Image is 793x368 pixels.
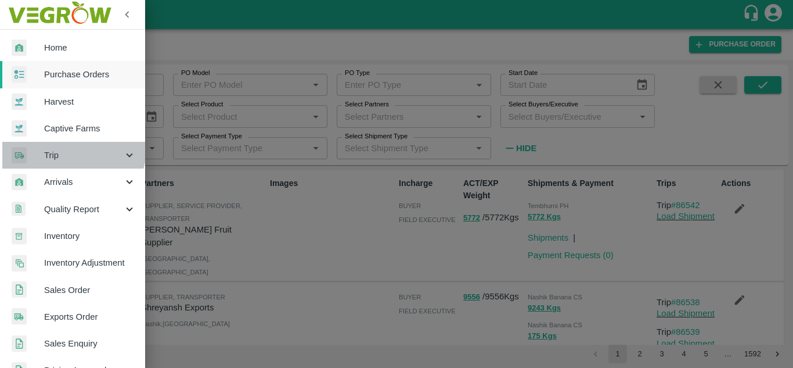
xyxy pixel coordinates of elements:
[12,40,27,56] img: whArrival
[44,122,136,135] span: Captive Farms
[44,176,123,188] span: Arrivals
[12,147,27,164] img: delivery
[44,284,136,296] span: Sales Order
[12,308,27,325] img: shipments
[12,66,27,83] img: reciept
[44,203,123,216] span: Quality Report
[12,228,27,245] img: whInventory
[44,149,123,162] span: Trip
[12,174,27,191] img: whArrival
[44,68,136,81] span: Purchase Orders
[44,337,136,350] span: Sales Enquiry
[12,255,27,271] img: inventory
[12,281,27,298] img: sales
[44,256,136,269] span: Inventory Adjustment
[12,120,27,137] img: harvest
[12,202,26,216] img: qualityReport
[44,230,136,242] span: Inventory
[44,95,136,108] span: Harvest
[12,335,27,352] img: sales
[44,41,136,54] span: Home
[12,93,27,110] img: harvest
[44,310,136,323] span: Exports Order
